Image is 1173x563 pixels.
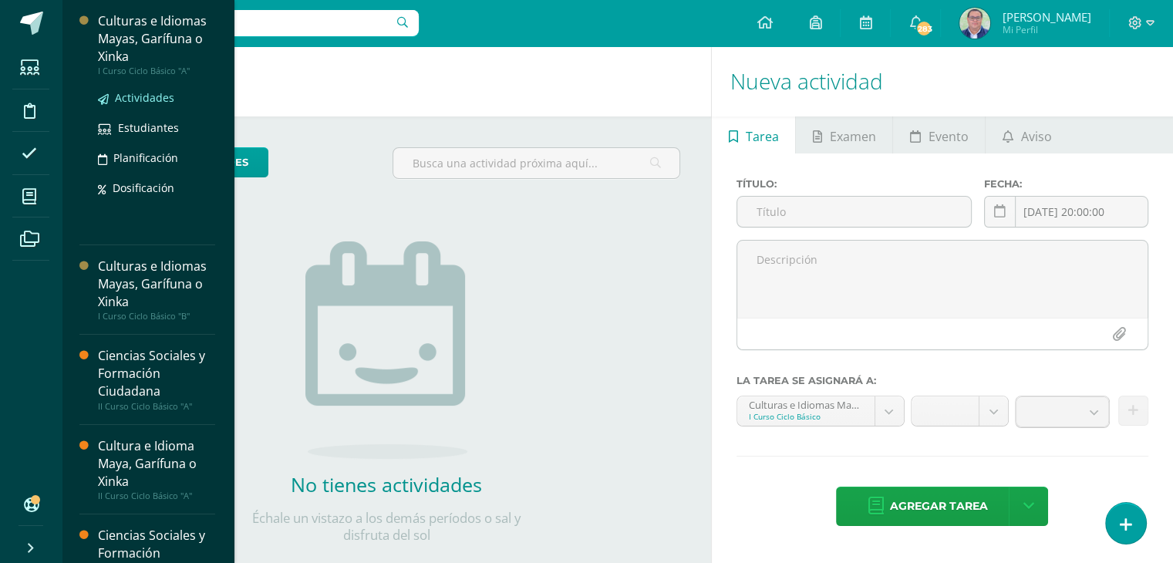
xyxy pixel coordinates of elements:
[737,197,971,227] input: Título
[98,347,215,400] div: Ciencias Sociales y Formación Ciudadana
[98,311,215,322] div: I Curso Ciclo Básico "B"
[1002,9,1090,25] span: [PERSON_NAME]
[1021,118,1052,155] span: Aviso
[749,396,863,411] div: Culturas e Idiomas Mayas, Garífuna o [PERSON_NAME] 'A'
[889,487,987,525] span: Agregar tarea
[746,118,779,155] span: Tarea
[749,411,863,422] div: I Curso Ciclo Básico
[830,118,876,155] span: Examen
[393,148,679,178] input: Busca una actividad próxima aquí...
[98,401,215,412] div: II Curso Ciclo Básico "A"
[98,258,215,311] div: Culturas e Idiomas Mayas, Garífuna o Xinka
[98,347,215,411] a: Ciencias Sociales y Formación CiudadanaII Curso Ciclo Básico "A"
[115,90,174,105] span: Actividades
[98,89,215,106] a: Actividades
[232,510,541,544] p: Échale un vistazo a los demás períodos o sal y disfruta del sol
[98,437,215,501] a: Cultura e Idioma Maya, Garífuna o XinkaII Curso Ciclo Básico "A"
[98,437,215,491] div: Cultura e Idioma Maya, Garífuna o Xinka
[98,149,215,167] a: Planificación
[98,12,215,76] a: Culturas e Idiomas Mayas, Garífuna o XinkaI Curso Ciclo Básico "A"
[736,375,1148,386] label: La tarea se asignará a:
[737,396,904,426] a: Culturas e Idiomas Mayas, Garífuna o [PERSON_NAME] 'A'I Curso Ciclo Básico
[118,120,179,135] span: Estudiantes
[959,8,990,39] img: eac5640a810b8dcfe6ce893a14069202.png
[113,180,174,195] span: Dosificación
[736,178,972,190] label: Título:
[72,10,419,36] input: Busca un usuario...
[730,46,1154,116] h1: Nueva actividad
[232,471,541,497] h2: No tienes actividades
[98,119,215,137] a: Estudiantes
[98,258,215,322] a: Culturas e Idiomas Mayas, Garífuna o XinkaI Curso Ciclo Básico "B"
[712,116,795,153] a: Tarea
[113,150,178,165] span: Planificación
[915,20,932,37] span: 283
[98,491,215,501] div: II Curso Ciclo Básico "A"
[80,46,693,116] h1: Actividades
[796,116,892,153] a: Examen
[98,12,215,66] div: Culturas e Idiomas Mayas, Garífuna o Xinka
[985,197,1148,227] input: Fecha de entrega
[893,116,985,153] a: Evento
[1002,23,1090,36] span: Mi Perfil
[984,178,1148,190] label: Fecha:
[98,179,215,197] a: Dosificación
[98,66,215,76] div: I Curso Ciclo Básico "A"
[986,116,1068,153] a: Aviso
[929,118,969,155] span: Evento
[305,241,467,459] img: no_activities.png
